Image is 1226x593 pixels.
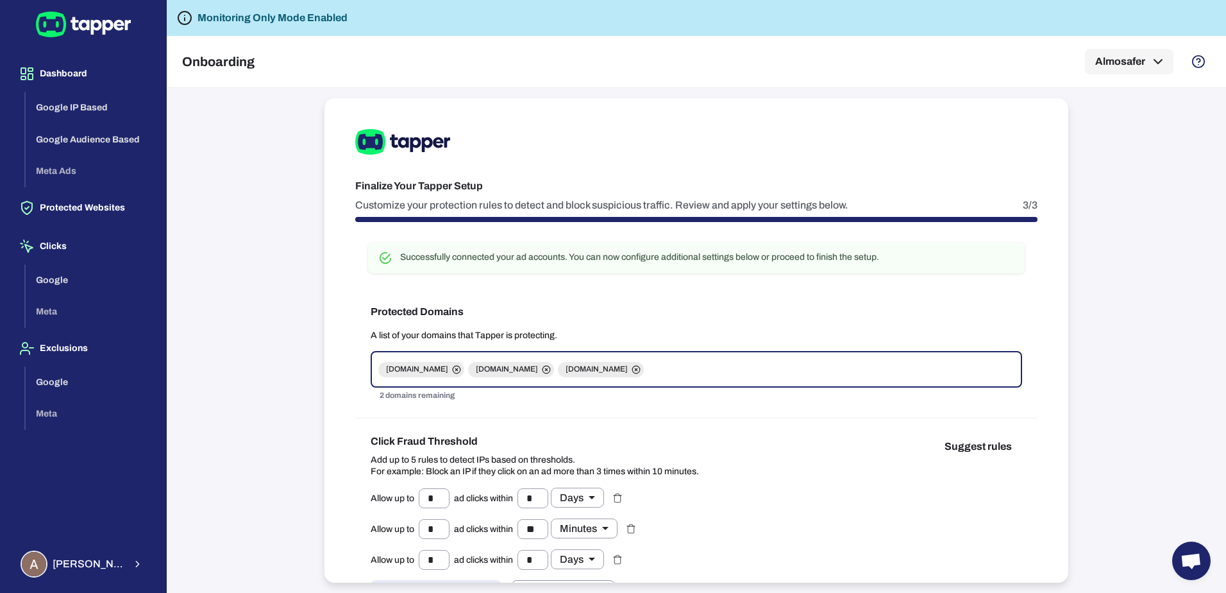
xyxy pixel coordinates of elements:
[182,54,255,69] h5: Onboarding
[934,434,1022,460] button: Suggest rules
[26,375,156,386] a: Google
[1085,49,1173,74] button: Almosafer
[371,549,604,570] div: Allow up to ad clicks within
[53,558,124,571] span: [PERSON_NAME] Sobih
[371,330,1022,341] p: A list of your domains that Tapper is protecting.
[551,488,604,508] div: Days
[1023,199,1037,212] p: 3/3
[10,190,156,226] button: Protected Websites
[10,56,156,92] button: Dashboard
[26,273,156,284] a: Google
[10,342,156,353] a: Exclusions
[400,252,879,263] div: Successfully connected your ad accounts. You can now configure additional settings below or proce...
[380,390,1013,402] p: 2 domains remaining
[10,228,156,264] button: Clicks
[468,362,554,377] div: [DOMAIN_NAME]
[551,549,604,569] div: Days
[177,10,192,26] svg: Tapper is not blocking any fraudulent activity for this domain
[22,552,46,576] img: Ahmed Sobih
[355,178,1037,194] h6: Finalize Your Tapper Setup
[197,10,348,26] h6: Monitoring Only Mode Enabled
[378,365,456,375] span: [DOMAIN_NAME]
[551,519,617,538] div: Minutes
[558,362,644,377] div: [DOMAIN_NAME]
[371,304,1022,320] h6: Protected Domains
[26,124,156,156] button: Google Audience Based
[1172,542,1211,580] a: Open chat
[26,133,156,144] a: Google Audience Based
[10,202,156,212] a: Protected Websites
[10,546,156,583] button: Ahmed Sobih[PERSON_NAME] Sobih
[468,365,546,375] span: [DOMAIN_NAME]
[26,366,156,399] button: Google
[10,331,156,366] button: Exclusions
[371,488,604,508] div: Allow up to ad clicks within
[26,264,156,296] button: Google
[371,519,617,539] div: Allow up to ad clicks within
[355,199,848,212] p: Customize your protection rules to detect and block suspicious traffic. Review and apply your set...
[558,365,635,375] span: [DOMAIN_NAME]
[371,454,699,477] p: Add up to 5 rules to detect IPs based on thresholds. For example: Block an IP if they click on an...
[10,67,156,78] a: Dashboard
[371,434,699,449] h6: Click Fraud Threshold
[26,92,156,124] button: Google IP Based
[378,362,464,377] div: [DOMAIN_NAME]
[10,240,156,251] a: Clicks
[26,101,156,112] a: Google IP Based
